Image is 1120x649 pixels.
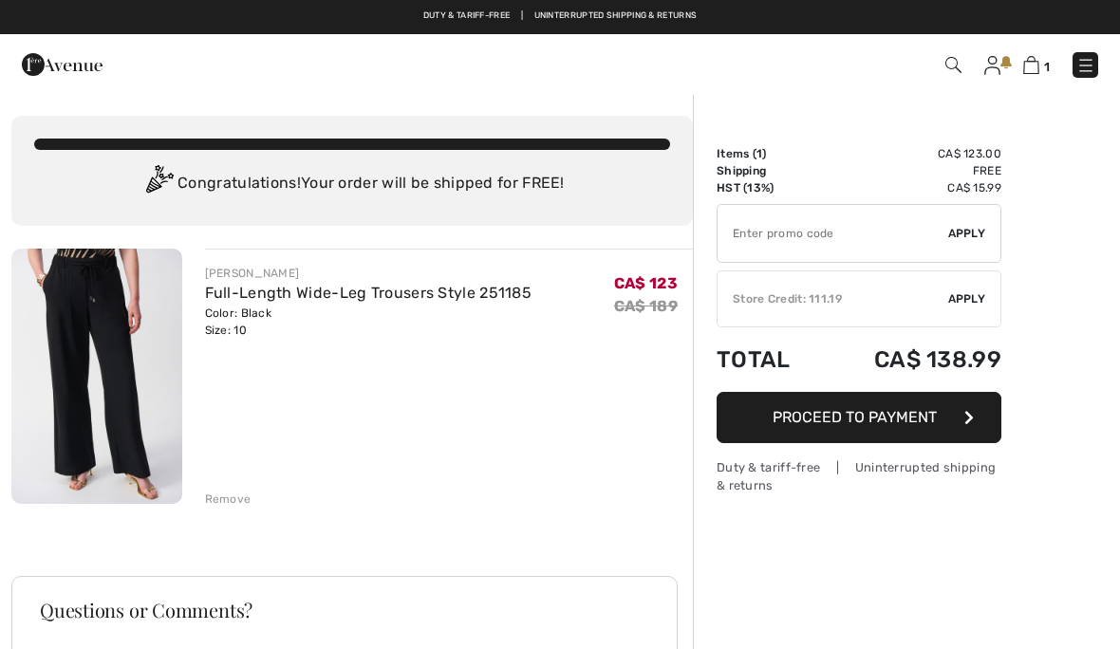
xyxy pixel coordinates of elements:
img: Search [945,57,961,73]
span: Apply [948,290,986,307]
td: Items ( ) [717,145,821,162]
div: Color: Black Size: 10 [205,305,532,339]
div: Duty & tariff-free | Uninterrupted shipping & returns [717,458,1001,494]
div: Store Credit: 111.19 [718,290,948,307]
a: Full-Length Wide-Leg Trousers Style 251185 [205,284,532,302]
img: 1ère Avenue [22,46,103,83]
td: CA$ 15.99 [821,179,1001,196]
td: Free [821,162,1001,179]
s: CA$ 189 [614,297,678,315]
img: Full-Length Wide-Leg Trousers Style 251185 [11,249,182,504]
span: Proceed to Payment [773,408,937,426]
img: Congratulation2.svg [140,165,177,203]
div: [PERSON_NAME] [205,265,532,282]
span: Apply [948,225,986,242]
span: 1 [1044,60,1050,74]
div: Congratulations! Your order will be shipped for FREE! [34,165,670,203]
span: 1 [756,147,762,160]
td: HST (13%) [717,179,821,196]
td: Total [717,327,821,392]
button: Proceed to Payment [717,392,1001,443]
td: Shipping [717,162,821,179]
td: CA$ 123.00 [821,145,1001,162]
a: 1 [1023,53,1050,76]
img: Shopping Bag [1023,56,1039,74]
input: Promo code [718,205,948,262]
a: 1ère Avenue [22,54,103,72]
h3: Questions or Comments? [40,601,649,620]
img: Menu [1076,56,1095,75]
img: My Info [984,56,1000,75]
span: CA$ 123 [614,274,678,292]
div: Remove [205,491,252,508]
td: CA$ 138.99 [821,327,1001,392]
